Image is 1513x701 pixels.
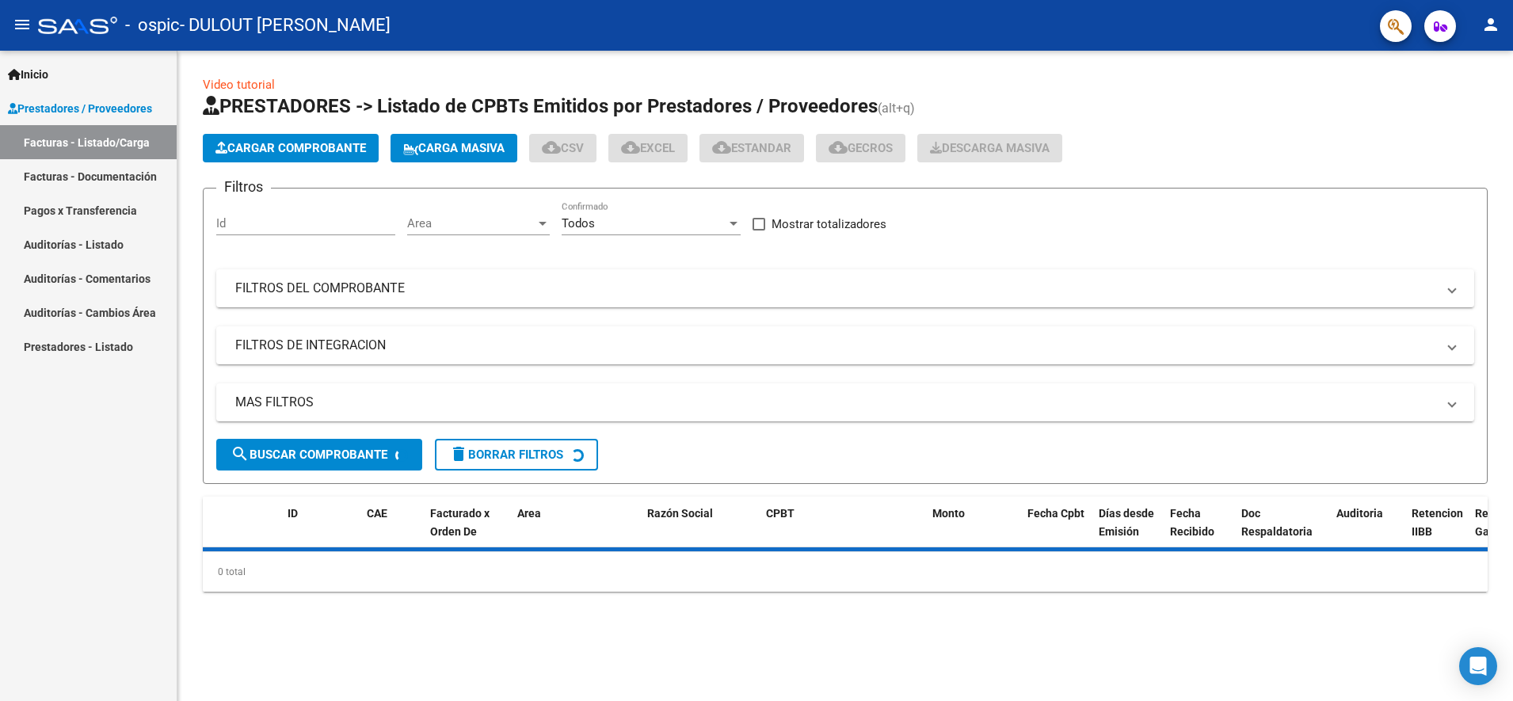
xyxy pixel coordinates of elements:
[231,448,387,462] span: Buscar Comprobante
[235,394,1436,411] mat-panel-title: MAS FILTROS
[542,138,561,157] mat-icon: cloud_download
[926,497,1021,566] datatable-header-cell: Monto
[562,216,595,230] span: Todos
[216,176,271,198] h3: Filtros
[1099,507,1154,538] span: Días desde Emisión
[235,280,1436,297] mat-panel-title: FILTROS DEL COMPROBANTE
[216,326,1474,364] mat-expansion-panel-header: FILTROS DE INTEGRACION
[435,439,598,471] button: Borrar Filtros
[367,507,387,520] span: CAE
[1336,507,1383,520] span: Auditoria
[641,497,760,566] datatable-header-cell: Razón Social
[878,101,915,116] span: (alt+q)
[1241,507,1313,538] span: Doc Respaldatoria
[621,138,640,157] mat-icon: cloud_download
[125,8,180,43] span: - ospic
[1027,507,1084,520] span: Fecha Cpbt
[288,507,298,520] span: ID
[424,497,511,566] datatable-header-cell: Facturado x Orden De
[449,444,468,463] mat-icon: delete
[8,100,152,117] span: Prestadores / Proveedores
[647,507,713,520] span: Razón Social
[766,507,795,520] span: CPBT
[917,134,1062,162] button: Descarga Masiva
[1481,15,1500,34] mat-icon: person
[203,134,379,162] button: Cargar Comprobante
[215,141,366,155] span: Cargar Comprobante
[542,141,584,155] span: CSV
[216,383,1474,421] mat-expansion-panel-header: MAS FILTROS
[449,448,563,462] span: Borrar Filtros
[1092,497,1164,566] datatable-header-cell: Días desde Emisión
[1170,507,1214,538] span: Fecha Recibido
[180,8,391,43] span: - DULOUT [PERSON_NAME]
[13,15,32,34] mat-icon: menu
[430,507,490,538] span: Facturado x Orden De
[621,141,675,155] span: EXCEL
[231,444,250,463] mat-icon: search
[712,138,731,157] mat-icon: cloud_download
[360,497,424,566] datatable-header-cell: CAE
[529,134,596,162] button: CSV
[203,78,275,92] a: Video tutorial
[235,337,1436,354] mat-panel-title: FILTROS DE INTEGRACION
[8,66,48,83] span: Inicio
[699,134,804,162] button: Estandar
[281,497,360,566] datatable-header-cell: ID
[403,141,505,155] span: Carga Masiva
[930,141,1050,155] span: Descarga Masiva
[917,134,1062,162] app-download-masive: Descarga masiva de comprobantes (adjuntos)
[1405,497,1469,566] datatable-header-cell: Retencion IIBB
[816,134,905,162] button: Gecros
[391,134,517,162] button: Carga Masiva
[712,141,791,155] span: Estandar
[517,507,541,520] span: Area
[1330,497,1405,566] datatable-header-cell: Auditoria
[407,216,535,230] span: Area
[608,134,688,162] button: EXCEL
[1412,507,1463,538] span: Retencion IIBB
[1459,647,1497,685] div: Open Intercom Messenger
[216,269,1474,307] mat-expansion-panel-header: FILTROS DEL COMPROBANTE
[216,439,422,471] button: Buscar Comprobante
[829,141,893,155] span: Gecros
[1164,497,1235,566] datatable-header-cell: Fecha Recibido
[203,552,1488,592] div: 0 total
[203,95,878,117] span: PRESTADORES -> Listado de CPBTs Emitidos por Prestadores / Proveedores
[760,497,926,566] datatable-header-cell: CPBT
[772,215,886,234] span: Mostrar totalizadores
[1235,497,1330,566] datatable-header-cell: Doc Respaldatoria
[932,507,965,520] span: Monto
[1021,497,1092,566] datatable-header-cell: Fecha Cpbt
[829,138,848,157] mat-icon: cloud_download
[511,497,618,566] datatable-header-cell: Area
